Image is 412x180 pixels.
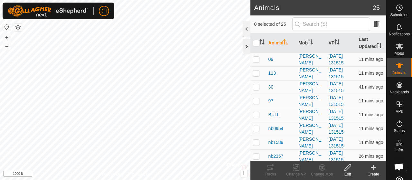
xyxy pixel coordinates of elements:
[254,21,292,28] span: 0 selected of 25
[377,44,382,49] p-sorticon: Activate to sort
[390,13,408,17] span: Schedules
[3,23,11,31] button: Reset Map
[359,154,383,159] span: 9 Sept 2025, 9:18 am
[283,40,288,45] p-sorticon: Activate to sort
[240,170,248,177] button: i
[298,53,323,66] div: [PERSON_NAME]
[360,171,386,177] div: Create
[359,71,383,76] span: 9 Sept 2025, 9:33 am
[329,95,344,107] a: [DATE] 131515
[396,109,403,113] span: VPs
[389,90,409,94] span: Neckbands
[298,108,323,122] div: [PERSON_NAME]
[334,40,340,45] p-sorticon: Activate to sort
[329,81,344,93] a: [DATE] 131515
[254,4,373,12] h2: Animals
[395,148,403,152] span: Infra
[298,81,323,94] div: [PERSON_NAME]
[308,40,313,45] p-sorticon: Activate to sort
[329,150,344,162] a: [DATE] 131515
[298,67,323,80] div: [PERSON_NAME]
[326,33,356,53] th: VP
[3,42,11,50] button: –
[298,94,323,108] div: [PERSON_NAME]
[394,129,405,133] span: Status
[391,167,407,171] span: Heatmap
[298,150,323,163] div: [PERSON_NAME]
[296,33,326,53] th: Mob
[268,70,276,77] span: 113
[392,71,406,75] span: Animals
[131,172,150,177] a: Contact Us
[359,112,383,117] span: 9 Sept 2025, 9:33 am
[298,136,323,149] div: [PERSON_NAME]
[359,84,383,90] span: 9 Sept 2025, 9:03 am
[329,67,344,79] a: [DATE] 131515
[395,52,404,55] span: Mobs
[268,56,274,63] span: 09
[329,137,344,148] a: [DATE] 131515
[3,34,11,42] button: +
[268,98,274,104] span: 97
[359,98,383,103] span: 9 Sept 2025, 9:33 am
[268,84,274,90] span: 30
[298,122,323,136] div: [PERSON_NAME]
[8,5,88,17] img: Gallagher Logo
[329,109,344,121] a: [DATE] 131515
[359,126,383,131] span: 9 Sept 2025, 9:33 am
[292,17,370,31] input: Search (S)
[359,140,383,145] span: 9 Sept 2025, 9:33 am
[389,32,410,36] span: Notifications
[259,40,265,45] p-sorticon: Activate to sort
[257,171,283,177] div: Tracks
[268,125,284,132] span: nb0954
[268,153,284,160] span: nb2357
[14,24,22,31] button: Map Layers
[359,57,383,62] span: 9 Sept 2025, 9:33 am
[335,171,360,177] div: Edit
[268,111,280,118] span: BULL
[390,158,407,175] div: Open chat
[101,8,107,14] span: JH
[266,33,296,53] th: Animal
[100,172,124,177] a: Privacy Policy
[329,123,344,135] a: [DATE] 131515
[283,171,309,177] div: Change VP
[329,53,344,65] a: [DATE] 131515
[309,171,335,177] div: Change Mob
[373,3,380,13] span: 25
[268,139,284,146] span: nb1589
[356,33,386,53] th: Last Updated
[243,171,244,176] span: i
